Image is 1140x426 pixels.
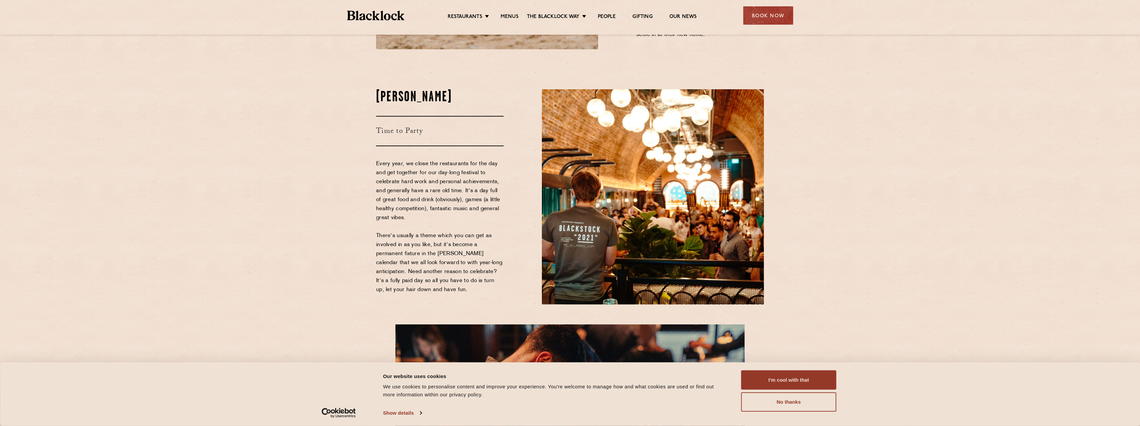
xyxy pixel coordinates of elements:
h3: Time to Party [376,116,504,146]
a: Usercentrics Cookiebot - opens in a new window [310,408,368,418]
button: I'm cool with that [741,370,836,390]
div: We use cookies to personalise content and improve your experience. You're welcome to manage how a... [383,383,726,399]
a: Restaurants [448,14,482,21]
a: The Blacklock Way [527,14,579,21]
img: BL_Textured_Logo-footer-cropped.svg [347,11,405,20]
div: Book Now [743,6,793,25]
div: Our website uses cookies [383,372,726,380]
p: Every year, we close the restaurants for the day and get together for our day-long festival to ce... [376,160,504,294]
a: People [598,14,616,21]
button: No thanks [741,392,836,412]
a: Show details [383,408,422,418]
h2: [PERSON_NAME] [376,89,504,106]
a: Our News [669,14,697,21]
a: Menus [501,14,519,21]
a: Gifting [632,14,652,21]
